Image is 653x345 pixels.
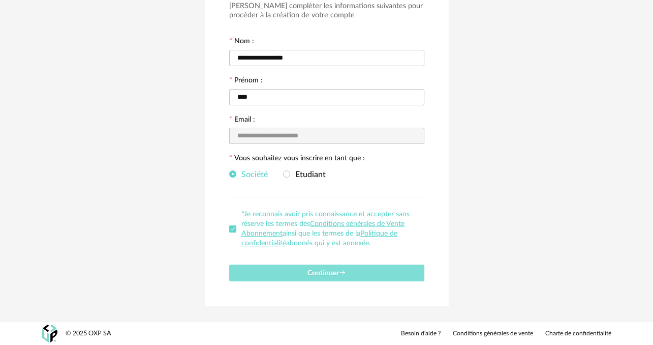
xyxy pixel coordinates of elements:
[453,330,533,338] a: Conditions générales de vente
[401,330,441,338] a: Besoin d'aide ?
[229,116,255,125] label: Email :
[42,325,57,342] img: OXP
[229,38,254,47] label: Nom :
[545,330,611,338] a: Charte de confidentialité
[290,170,326,179] span: Etudiant
[241,211,410,247] span: *Je reconnais avoir pris connaissance et accepter sans réserve les termes des ainsi que les terme...
[241,220,405,237] a: Conditions générales de Vente Abonnement
[307,270,346,277] span: Continuer
[229,77,263,86] label: Prénom :
[229,265,424,281] button: Continuer
[236,170,268,179] span: Société
[229,155,365,164] label: Vous souhaitez vous inscrire en tant que :
[66,329,111,338] div: © 2025 OXP SA
[229,2,424,20] h3: [PERSON_NAME] compléter les informations suivantes pour procéder à la création de votre compte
